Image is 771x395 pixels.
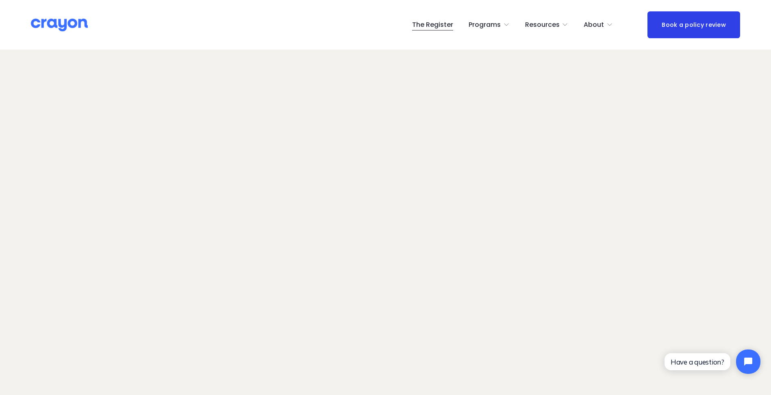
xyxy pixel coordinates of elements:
[31,18,88,32] img: Crayon
[584,18,613,31] a: folder dropdown
[412,18,453,31] a: The Register
[584,19,604,31] span: About
[525,19,560,31] span: Resources
[469,19,501,31] span: Programs
[647,11,740,38] a: Book a policy review
[658,343,767,381] iframe: Tidio Chat
[525,18,569,31] a: folder dropdown
[469,18,510,31] a: folder dropdown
